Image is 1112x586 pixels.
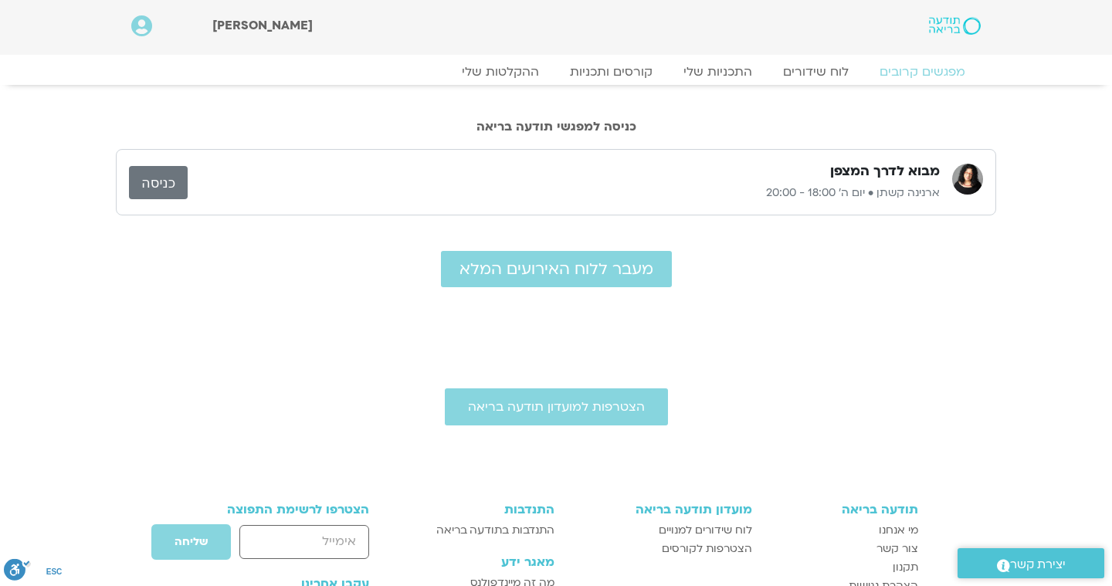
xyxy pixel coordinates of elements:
a: התנדבות בתודעה בריאה [412,521,554,540]
button: שליחה [151,523,232,561]
a: מפגשים קרובים [864,64,981,80]
span: הצטרפות למועדון תודעה בריאה [468,400,645,414]
input: אימייל [239,525,368,558]
span: לוח שידורים למנויים [659,521,752,540]
a: התכניות שלי [668,64,768,80]
img: ארנינה קשתן [952,164,983,195]
a: הצטרפות לקורסים [570,540,751,558]
h3: מבוא לדרך המצפן [830,162,940,181]
h3: התנדבות [412,503,554,517]
a: מעבר ללוח האירועים המלא [441,251,672,287]
h3: תודעה בריאה [768,503,919,517]
a: צור קשר [768,540,919,558]
h3: מאגר ידע [412,555,554,569]
span: צור קשר [876,540,918,558]
a: תקנון [768,558,919,577]
a: הצטרפות למועדון תודעה בריאה [445,388,668,425]
a: ההקלטות שלי [446,64,554,80]
p: ארנינה קשתן • יום ה׳ 18:00 - 20:00 [188,184,940,202]
span: הצטרפות לקורסים [662,540,752,558]
a: לוח שידורים למנויים [570,521,751,540]
span: שליחה [175,536,208,548]
h3: מועדון תודעה בריאה [570,503,751,517]
nav: Menu [131,64,981,80]
span: יצירת קשר [1010,554,1066,575]
form: טופס חדש [194,523,369,568]
span: תקנון [893,558,918,577]
h2: כניסה למפגשי תודעה בריאה [116,120,996,134]
a: קורסים ותכניות [554,64,668,80]
span: מעבר ללוח האירועים המלא [459,260,653,278]
span: [PERSON_NAME] [212,17,313,34]
span: מי אנחנו [879,521,918,540]
span: התנדבות בתודעה בריאה [436,521,554,540]
h3: הצטרפו לרשימת התפוצה [194,503,369,517]
a: כניסה [129,166,188,199]
a: לוח שידורים [768,64,864,80]
a: מי אנחנו [768,521,919,540]
a: יצירת קשר [958,548,1104,578]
